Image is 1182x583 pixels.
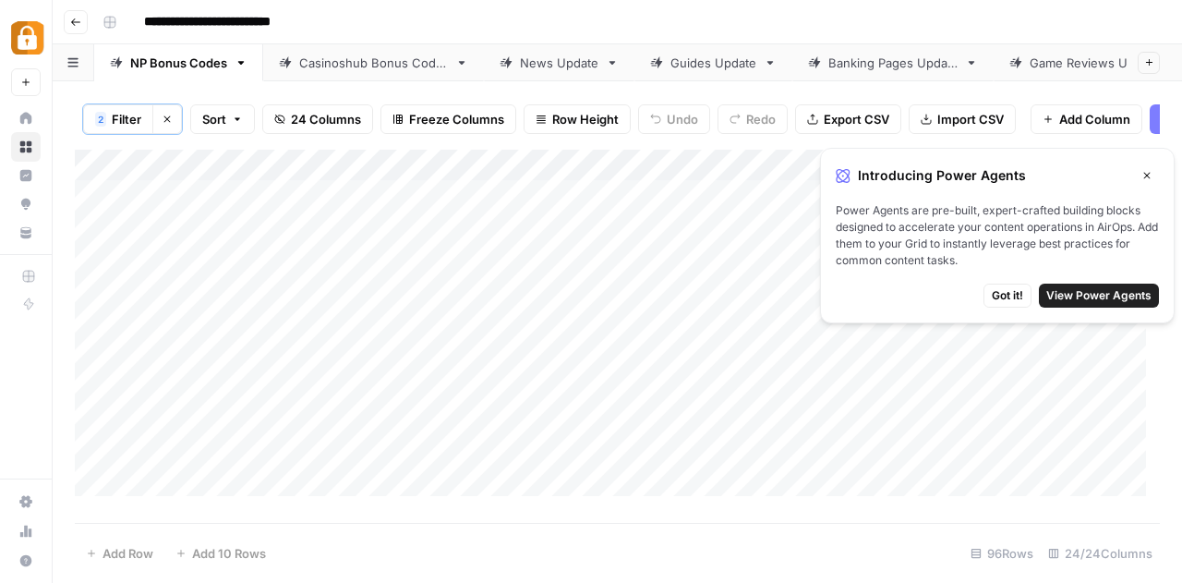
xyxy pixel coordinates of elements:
span: Add Row [103,544,153,563]
a: Guides Update [634,44,792,81]
button: Freeze Columns [380,104,516,134]
button: Export CSV [795,104,901,134]
a: Home [11,103,41,133]
span: Filter [112,110,141,128]
a: Browse [11,132,41,162]
a: Insights [11,161,41,190]
button: Help + Support [11,546,41,576]
button: 24 Columns [262,104,373,134]
button: Row Height [524,104,631,134]
span: Power Agents are pre-built, expert-crafted building blocks designed to accelerate your content op... [836,202,1159,269]
button: View Power Agents [1039,284,1159,308]
span: 2 [98,112,103,127]
span: Sort [202,110,226,128]
button: Add Row [75,539,164,568]
a: Banking Pages Update [792,44,994,81]
a: Settings [11,487,41,516]
button: Got it! [983,284,1031,308]
button: Import CSV [909,104,1016,134]
a: News Update [484,44,634,81]
div: NP Bonus Codes [130,54,227,72]
a: Your Data [11,218,41,248]
span: Redo [746,110,776,128]
button: 2Filter [83,104,152,134]
img: Adzz Logo [11,21,44,55]
a: NP Bonus Codes [94,44,263,81]
span: Add 10 Rows [192,544,266,563]
div: 24/24 Columns [1041,539,1160,568]
a: Usage [11,516,41,546]
a: Casinoshub Bonus Codes [263,44,484,81]
span: Add Column [1059,110,1130,128]
div: Introducing Power Agents [836,164,1159,188]
span: Export CSV [824,110,889,128]
div: News Update [520,54,598,72]
div: 96 Rows [963,539,1041,568]
span: Import CSV [937,110,1004,128]
button: Add Column [1031,104,1142,134]
span: 24 Columns [291,110,361,128]
div: Casinoshub Bonus Codes [299,54,448,72]
div: Banking Pages Update [828,54,958,72]
div: 2 [95,112,106,127]
div: Game Reviews Update [1030,54,1161,72]
span: Freeze Columns [409,110,504,128]
div: Guides Update [670,54,756,72]
span: Undo [667,110,698,128]
a: Opportunities [11,189,41,219]
button: Workspace: Adzz [11,15,41,61]
span: Row Height [552,110,619,128]
span: View Power Agents [1046,287,1152,304]
button: Add 10 Rows [164,539,277,568]
button: Redo [718,104,788,134]
span: Got it! [992,287,1023,304]
button: Undo [638,104,710,134]
button: Sort [190,104,255,134]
